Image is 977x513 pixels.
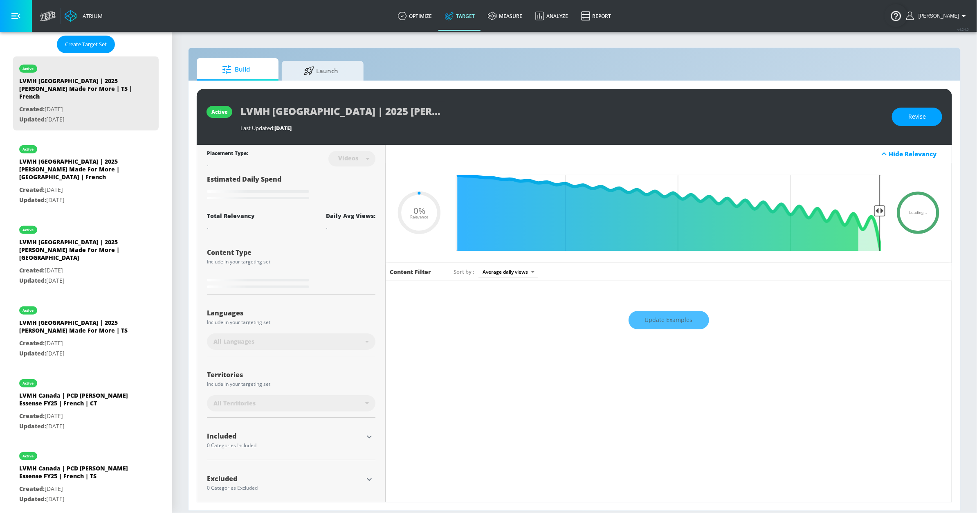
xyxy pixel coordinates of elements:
[326,212,375,220] div: Daily Avg Views:
[13,137,159,211] div: activeLVMH [GEOGRAPHIC_DATA] | 2025 [PERSON_NAME] Made For More | [GEOGRAPHIC_DATA] | FrenchCreat...
[19,421,134,432] p: [DATE]
[19,185,134,195] p: [DATE]
[19,391,134,411] div: LVMH Canada | PCD [PERSON_NAME] Essense FY25 | French | CT
[19,77,134,104] div: LVMH [GEOGRAPHIC_DATA] | 2025 [PERSON_NAME] Made For More | TS | French
[391,1,438,31] a: optimize
[205,60,267,79] span: Build
[213,399,256,407] span: All Territories
[13,444,159,510] div: activeLVMH Canada | PCD [PERSON_NAME] Essense FY25 | French | TSCreated:[DATE]Updated:[DATE]
[19,494,134,504] p: [DATE]
[13,298,159,364] div: activeLVMH [GEOGRAPHIC_DATA] | 2025 [PERSON_NAME] Made For More | TSCreated:[DATE]Updated:[DATE]
[19,338,134,349] p: [DATE]
[23,228,34,232] div: active
[19,157,134,185] div: LVMH [GEOGRAPHIC_DATA] | 2025 [PERSON_NAME] Made For More | [GEOGRAPHIC_DATA] | French
[957,27,969,32] span: v 4.24.0
[19,195,134,205] p: [DATE]
[23,454,34,458] div: active
[909,211,927,215] span: Loading...
[908,112,926,122] span: Revise
[906,11,969,21] button: [PERSON_NAME]
[211,108,227,115] div: active
[290,61,352,81] span: Launch
[19,484,134,494] p: [DATE]
[452,175,885,251] input: Final Threshold
[23,67,34,71] div: active
[23,147,34,151] div: active
[207,175,281,184] span: Estimated Daily Spend
[19,319,134,338] div: LVMH [GEOGRAPHIC_DATA] | 2025 [PERSON_NAME] Made For More | TS
[207,259,375,264] div: Include in your targeting set
[13,371,159,437] div: activeLVMH Canada | PCD [PERSON_NAME] Essense FY25 | French | CTCreated:[DATE]Updated:[DATE]
[207,175,375,202] div: Estimated Daily Spend
[19,266,45,274] span: Created:
[19,186,45,193] span: Created:
[19,349,46,357] span: Updated:
[19,276,134,286] p: [DATE]
[13,218,159,292] div: activeLVMH [GEOGRAPHIC_DATA] | 2025 [PERSON_NAME] Made For More | [GEOGRAPHIC_DATA]Created:[DATE]...
[207,443,363,448] div: 0 Categories Included
[207,475,363,482] div: Excluded
[213,337,254,346] span: All Languages
[207,395,375,412] div: All Territories
[19,277,46,284] span: Updated:
[207,310,375,316] div: Languages
[19,196,46,204] span: Updated:
[19,105,45,113] span: Created:
[23,308,34,313] div: active
[13,56,159,130] div: activeLVMH [GEOGRAPHIC_DATA] | 2025 [PERSON_NAME] Made For More | TS | FrenchCreated:[DATE]Update...
[19,349,134,359] p: [DATE]
[57,36,115,53] button: Create Target Set
[207,486,363,491] div: 0 Categories Excluded
[207,382,375,387] div: Include in your targeting set
[19,485,45,493] span: Created:
[454,268,474,275] span: Sort by
[386,145,952,163] div: Hide Relevancy
[19,115,134,125] p: [DATE]
[19,238,134,265] div: LVMH [GEOGRAPHIC_DATA] | 2025 [PERSON_NAME] Made For More | [GEOGRAPHIC_DATA]
[207,333,375,350] div: All Languages
[274,124,292,132] span: [DATE]
[410,215,428,219] span: Relevance
[413,207,425,215] span: 0%
[19,104,134,115] p: [DATE]
[915,13,959,19] span: login as: shannan.conley@zefr.com
[79,12,103,20] div: Atrium
[529,1,575,31] a: Analyze
[207,320,375,325] div: Include in your targeting set
[481,1,529,31] a: measure
[19,115,46,123] span: Updated:
[65,40,107,49] span: Create Target Set
[19,464,134,484] div: LVMH Canada | PCD [PERSON_NAME] Essense FY25 | French | TS
[892,108,942,126] button: Revise
[207,212,255,220] div: Total Relevancy
[19,422,46,430] span: Updated:
[207,433,363,439] div: Included
[240,124,884,132] div: Last Updated:
[207,249,375,256] div: Content Type
[438,1,481,31] a: Target
[575,1,618,31] a: Report
[19,495,46,503] span: Updated:
[19,265,134,276] p: [DATE]
[19,411,134,421] p: [DATE]
[390,268,431,276] h6: Content Filter
[23,381,34,385] div: active
[885,4,907,27] button: Open Resource Center
[889,150,947,158] div: Hide Relevancy
[19,339,45,347] span: Created:
[19,412,45,420] span: Created:
[334,155,362,162] div: Videos
[478,266,538,277] div: Average daily views
[65,10,103,22] a: Atrium
[207,371,375,378] div: Territories
[207,150,248,158] div: Placement Type:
